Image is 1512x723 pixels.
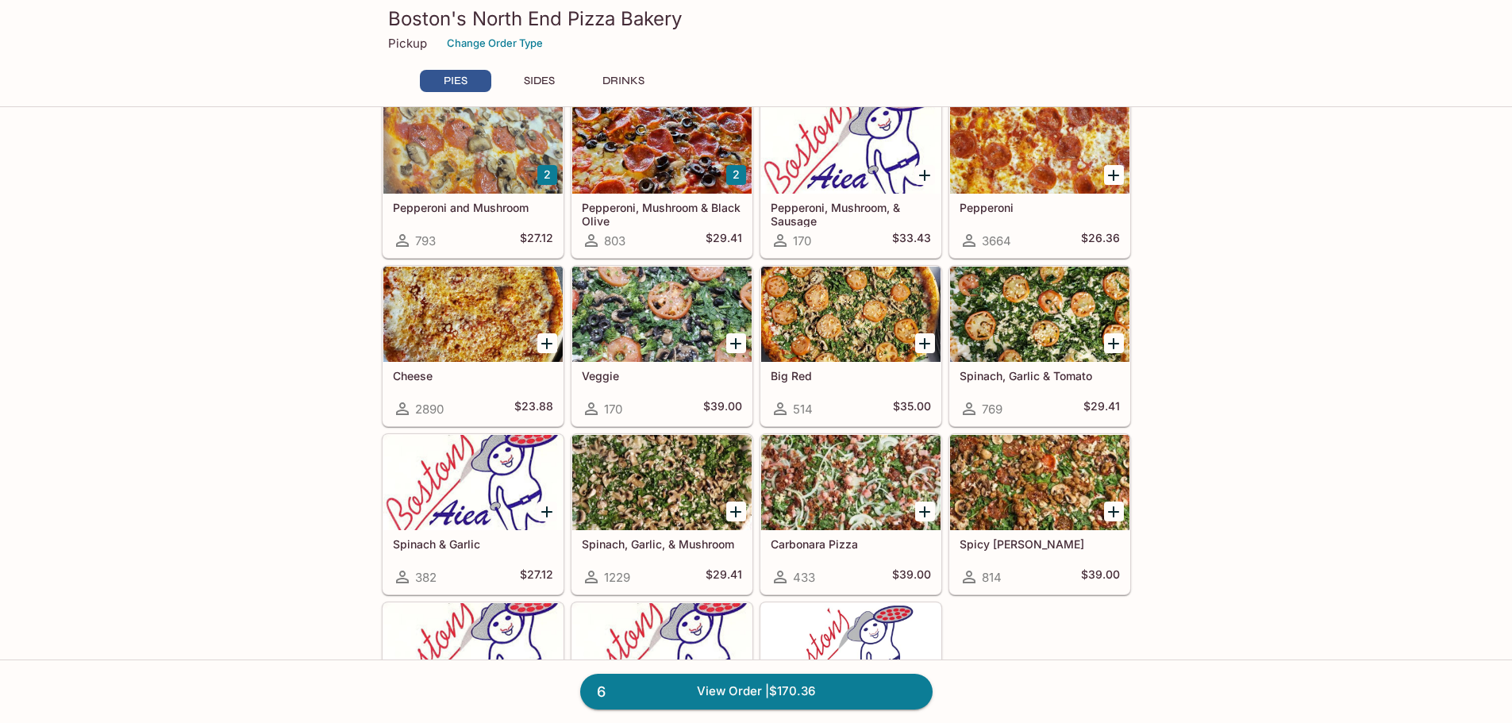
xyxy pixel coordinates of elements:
[520,567,553,586] h5: $27.12
[537,333,557,353] button: Add Cheese
[537,502,557,521] button: Add Spinach & Garlic
[420,70,491,92] button: PIES
[771,537,931,551] h5: Carbonara Pizza
[726,502,746,521] button: Add Spinach, Garlic, & Mushroom
[572,603,752,698] div: Build Your Own - White Style w/ Cheese
[383,434,564,594] a: Spinach & Garlic382$27.12
[761,603,941,698] div: Daily Specials 1/2 & 1/2 Combo
[892,231,931,250] h5: $33.43
[915,502,935,521] button: Add Carbonara Pizza
[571,434,752,594] a: Spinach, Garlic, & Mushroom1229$29.41
[1104,333,1124,353] button: Add Spinach, Garlic & Tomato
[388,36,427,51] p: Pickup
[393,369,553,383] h5: Cheese
[761,267,941,362] div: Big Red
[915,333,935,353] button: Add Big Red
[572,267,752,362] div: Veggie
[415,233,436,248] span: 793
[587,681,615,703] span: 6
[440,31,550,56] button: Change Order Type
[982,233,1011,248] span: 3664
[582,201,742,227] h5: Pepperoni, Mushroom & Black Olive
[726,333,746,353] button: Add Veggie
[1083,399,1120,418] h5: $29.41
[604,233,625,248] span: 803
[571,98,752,258] a: Pepperoni, Mushroom & Black Olive803$29.41
[514,399,553,418] h5: $23.88
[393,537,553,551] h5: Spinach & Garlic
[383,98,564,258] a: Pepperoni and Mushroom793$27.12
[726,165,746,185] button: Add Pepperoni, Mushroom & Black Olive
[604,570,630,585] span: 1229
[950,435,1129,530] div: Spicy Jenny
[760,98,941,258] a: Pepperoni, Mushroom, & Sausage170$33.43
[960,369,1120,383] h5: Spinach, Garlic & Tomato
[571,266,752,426] a: Veggie170$39.00
[982,570,1002,585] span: 814
[949,266,1130,426] a: Spinach, Garlic & Tomato769$29.41
[760,434,941,594] a: Carbonara Pizza433$39.00
[572,98,752,194] div: Pepperoni, Mushroom & Black Olive
[1081,231,1120,250] h5: $26.36
[771,369,931,383] h5: Big Red
[892,567,931,586] h5: $39.00
[580,674,933,709] a: 6View Order |$170.36
[504,70,575,92] button: SIDES
[915,165,935,185] button: Add Pepperoni, Mushroom, & Sausage
[982,402,1002,417] span: 769
[383,603,563,698] div: Build Your Own - Red Style w/ Cheese
[415,570,437,585] span: 382
[793,570,815,585] span: 433
[383,98,563,194] div: Pepperoni and Mushroom
[893,399,931,418] h5: $35.00
[960,201,1120,214] h5: Pepperoni
[793,233,811,248] span: 170
[1081,567,1120,586] h5: $39.00
[949,434,1130,594] a: Spicy [PERSON_NAME]814$39.00
[706,567,742,586] h5: $29.41
[572,435,752,530] div: Spinach, Garlic, & Mushroom
[960,537,1120,551] h5: Spicy [PERSON_NAME]
[582,537,742,551] h5: Spinach, Garlic, & Mushroom
[771,201,931,227] h5: Pepperoni, Mushroom, & Sausage
[388,6,1125,31] h3: Boston's North End Pizza Bakery
[703,399,742,418] h5: $39.00
[706,231,742,250] h5: $29.41
[383,266,564,426] a: Cheese2890$23.88
[1104,502,1124,521] button: Add Spicy Jenny
[949,98,1130,258] a: Pepperoni3664$26.36
[793,402,813,417] span: 514
[760,266,941,426] a: Big Red514$35.00
[582,369,742,383] h5: Veggie
[537,165,557,185] button: Add Pepperoni and Mushroom
[588,70,660,92] button: DRINKS
[383,267,563,362] div: Cheese
[604,402,622,417] span: 170
[950,98,1129,194] div: Pepperoni
[761,98,941,194] div: Pepperoni, Mushroom, & Sausage
[393,201,553,214] h5: Pepperoni and Mushroom
[415,402,444,417] span: 2890
[520,231,553,250] h5: $27.12
[761,435,941,530] div: Carbonara Pizza
[950,267,1129,362] div: Spinach, Garlic & Tomato
[1104,165,1124,185] button: Add Pepperoni
[383,435,563,530] div: Spinach & Garlic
